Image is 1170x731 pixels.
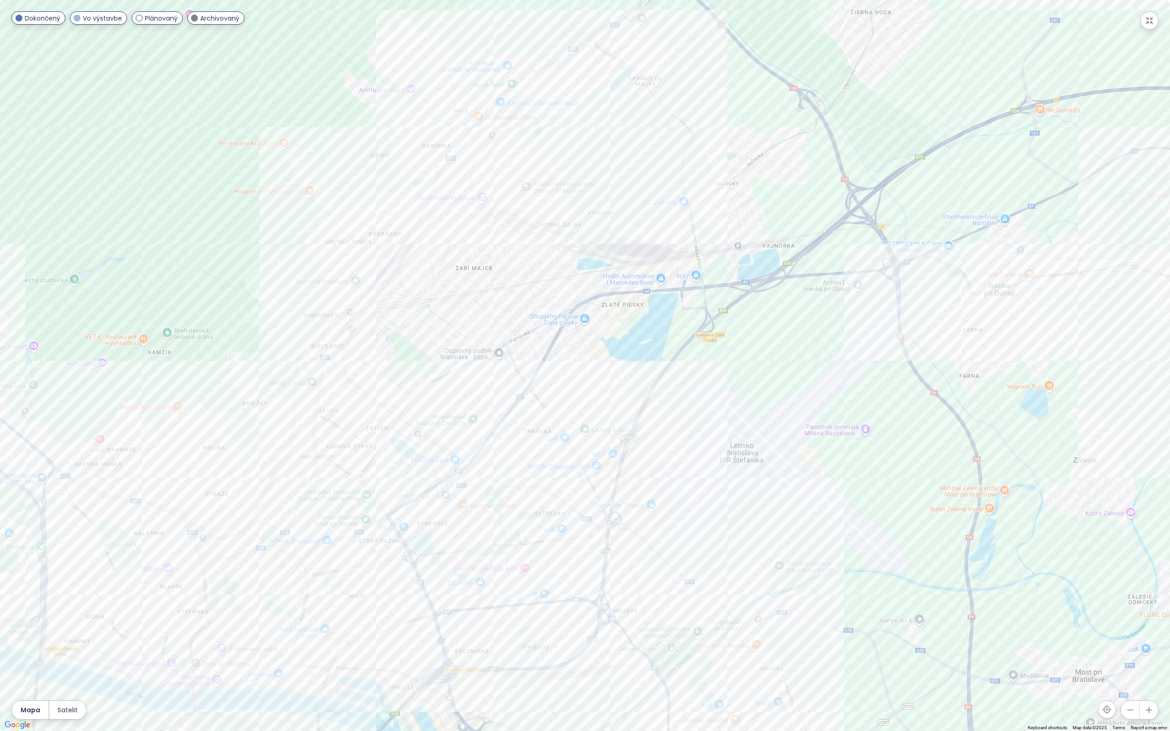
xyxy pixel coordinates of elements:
[25,13,60,23] span: Dokončený
[145,13,178,23] span: Plánovaný
[58,705,78,715] span: Satelit
[12,701,48,719] button: Mapa
[1073,725,1107,730] span: Map data ©2025
[200,13,239,23] span: Archivovaný
[1112,725,1125,730] a: Terms (opens in new tab)
[1028,725,1067,731] button: Keyboard shortcuts
[21,705,40,715] span: Mapa
[2,719,32,731] img: Google
[2,719,32,731] a: Open this area in Google Maps (opens a new window)
[83,13,122,23] span: Vo výstavbe
[1131,725,1167,730] a: Report a map error
[49,701,86,719] button: Satelit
